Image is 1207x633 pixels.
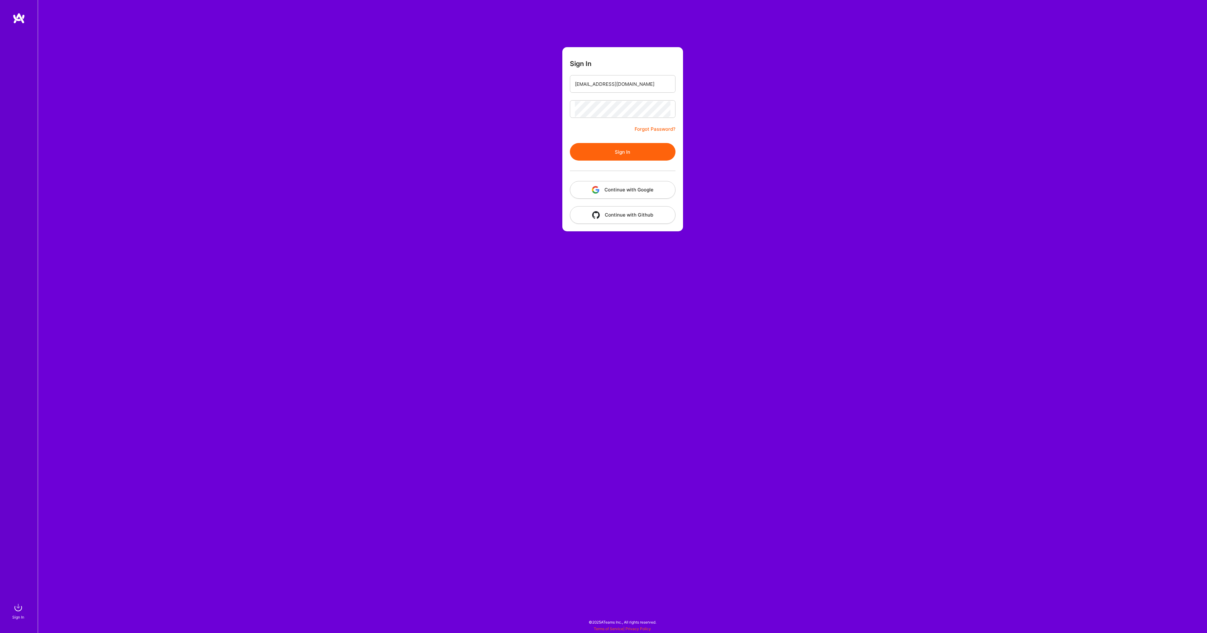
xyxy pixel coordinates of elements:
[626,626,651,631] a: Privacy Policy
[570,181,675,199] button: Continue with Google
[13,601,25,620] a: sign inSign In
[12,601,25,614] img: sign in
[592,186,599,194] img: icon
[13,13,25,24] img: logo
[570,206,675,224] button: Continue with Github
[594,626,651,631] span: |
[570,143,675,161] button: Sign In
[12,614,24,620] div: Sign In
[38,614,1207,630] div: © 2025 ATeams Inc., All rights reserved.
[594,626,623,631] a: Terms of Service
[635,125,675,133] a: Forgot Password?
[592,211,600,219] img: icon
[570,60,592,68] h3: Sign In
[575,76,670,92] input: Email...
